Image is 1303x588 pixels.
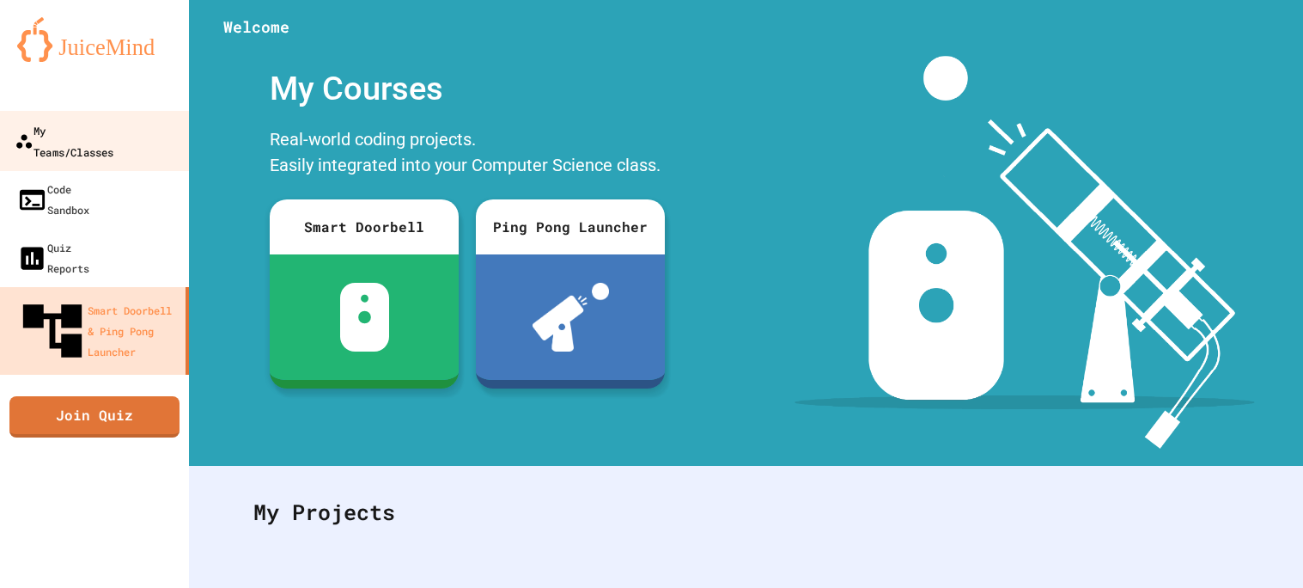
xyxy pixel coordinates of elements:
div: My Courses [261,56,673,122]
div: Ping Pong Launcher [476,199,665,254]
div: Smart Doorbell & Ping Pong Launcher [17,296,179,366]
div: Real-world coding projects. Easily integrated into your Computer Science class. [261,122,673,187]
img: ppl-with-ball.png [533,283,609,352]
img: banner-image-my-projects.png [795,56,1255,449]
img: logo-orange.svg [17,17,172,62]
div: Code Sandbox [17,179,89,220]
div: My Projects [236,479,1256,546]
div: Quiz Reports [17,237,89,279]
img: sdb-white.svg [340,283,389,352]
a: Join Quiz [9,396,180,438]
div: My Teams/Classes [15,119,113,162]
div: Smart Doorbell [270,199,459,254]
